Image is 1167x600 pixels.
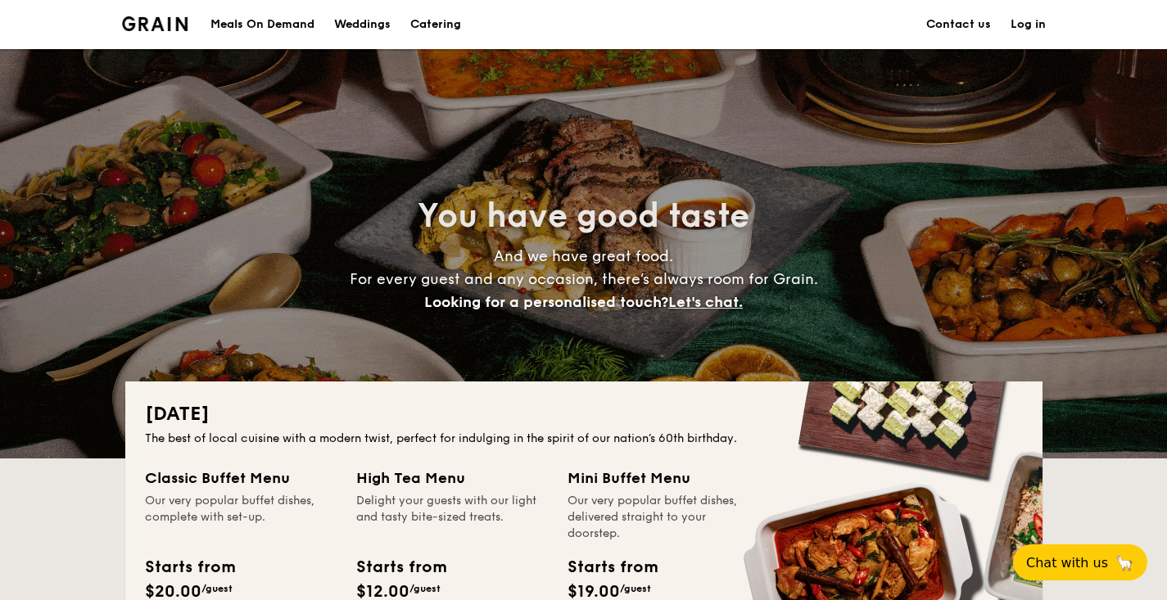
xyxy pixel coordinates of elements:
[568,555,657,580] div: Starts from
[568,493,759,542] div: Our very popular buffet dishes, delivered straight to your doorstep.
[145,401,1023,427] h2: [DATE]
[568,467,759,489] div: Mini Buffet Menu
[356,493,548,542] div: Delight your guests with our light and tasty bite-sized treats.
[122,16,188,31] img: Grain
[350,247,818,311] span: And we have great food. For every guest and any occasion, there’s always room for Grain.
[424,293,668,311] span: Looking for a personalised touch?
[1026,555,1108,571] span: Chat with us
[356,555,446,580] div: Starts from
[409,583,441,594] span: /guest
[122,16,188,31] a: Logotype
[418,196,749,236] span: You have good taste
[620,583,651,594] span: /guest
[145,493,337,542] div: Our very popular buffet dishes, complete with set-up.
[145,431,1023,447] div: The best of local cuisine with a modern twist, perfect for indulging in the spirit of our nation’...
[145,467,337,489] div: Classic Buffet Menu
[356,467,548,489] div: High Tea Menu
[1013,544,1147,580] button: Chat with us🦙
[668,293,743,311] span: Let's chat.
[201,583,233,594] span: /guest
[1115,553,1134,572] span: 🦙
[145,555,234,580] div: Starts from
